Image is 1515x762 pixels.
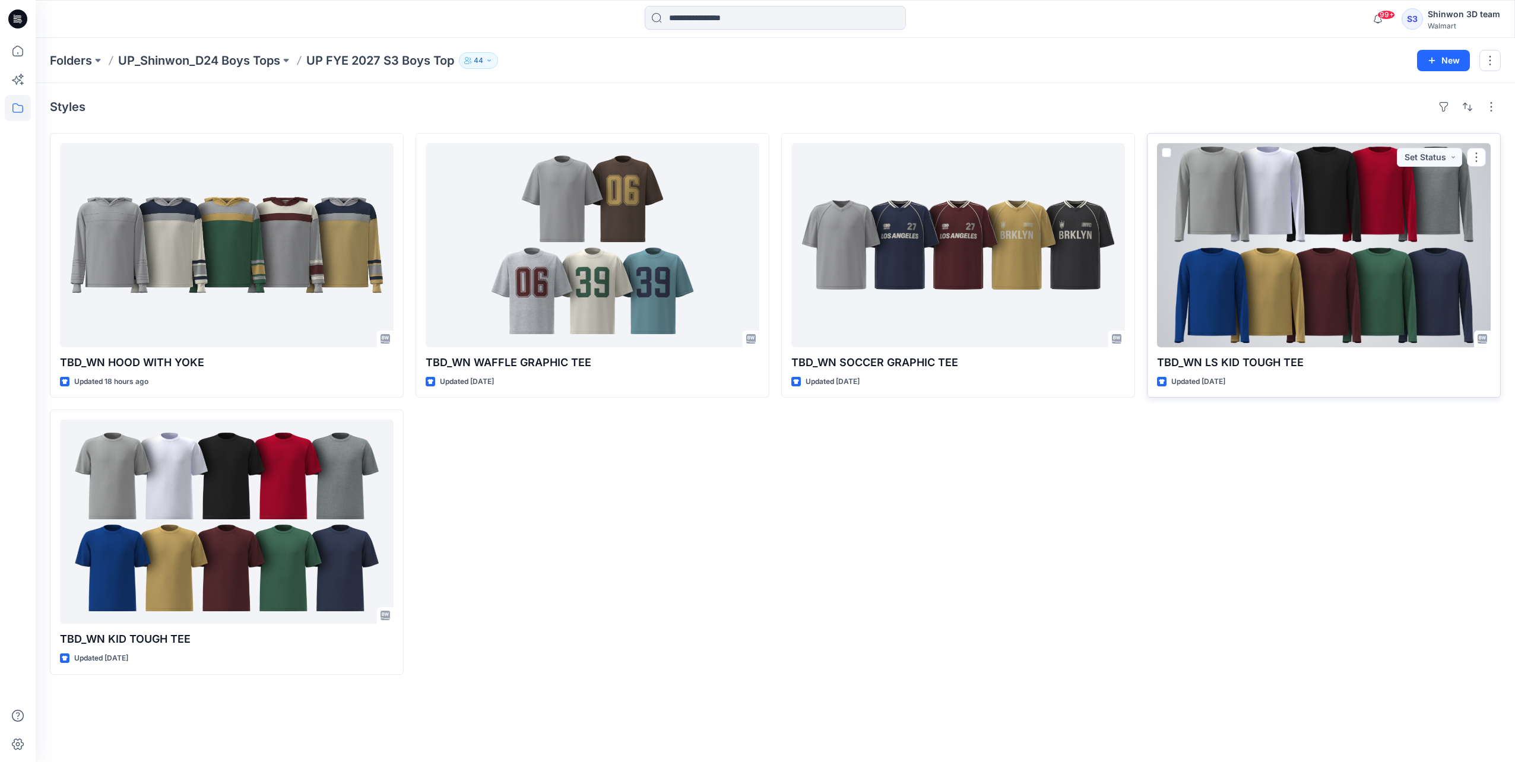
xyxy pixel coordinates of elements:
a: TBD_WN WAFFLE GRAPHIC TEE [426,143,759,347]
div: Walmart [1428,21,1500,30]
p: 44 [474,54,483,67]
p: Updated [DATE] [1171,376,1225,388]
p: TBD_WN LS KID TOUGH TEE [1157,354,1491,371]
p: Updated 18 hours ago [74,376,148,388]
p: TBD_WN WAFFLE GRAPHIC TEE [426,354,759,371]
p: TBD_WN KID TOUGH TEE [60,631,394,647]
button: 44 [459,52,498,69]
a: Folders [50,52,92,69]
a: TBD_WN KID TOUGH TEE [60,420,394,624]
span: 99+ [1377,10,1395,20]
a: TBD_WN HOOD WITH YOKE [60,143,394,347]
p: Updated [DATE] [806,376,860,388]
button: New [1417,50,1470,71]
h4: Styles [50,100,85,114]
p: TBD_WN SOCCER GRAPHIC TEE [791,354,1125,371]
p: Updated [DATE] [440,376,494,388]
a: TBD_WN LS KID TOUGH TEE [1157,143,1491,347]
a: TBD_WN SOCCER GRAPHIC TEE [791,143,1125,347]
a: UP_Shinwon_D24 Boys Tops [118,52,280,69]
div: S3 [1402,8,1423,30]
div: Shinwon 3D team [1428,7,1500,21]
p: UP FYE 2027 S3 Boys Top [306,52,454,69]
p: Updated [DATE] [74,652,128,665]
p: TBD_WN HOOD WITH YOKE [60,354,394,371]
